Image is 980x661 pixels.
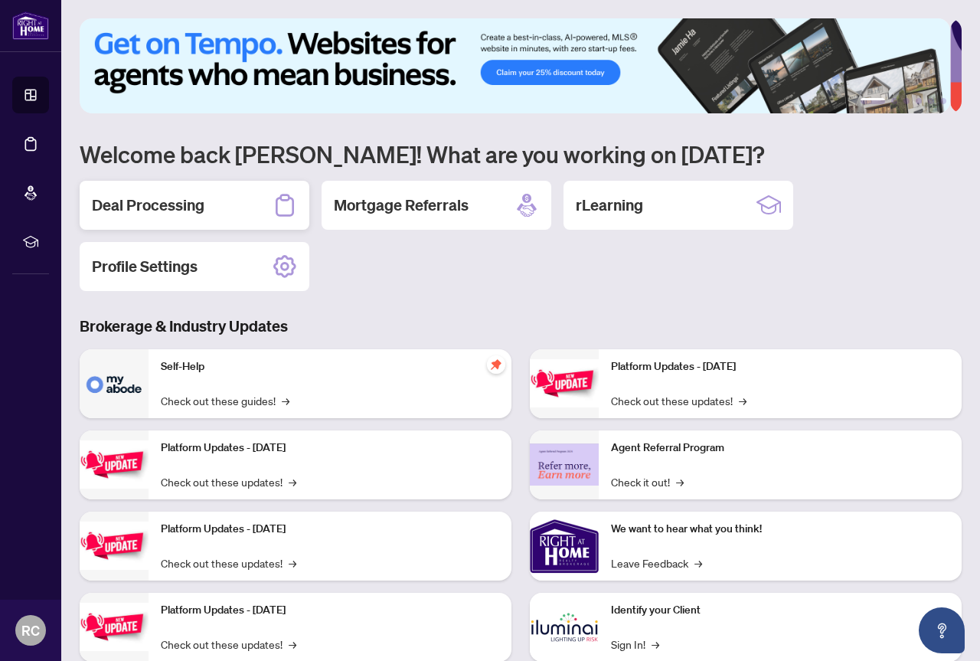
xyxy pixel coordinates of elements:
[21,620,40,641] span: RC
[80,139,962,169] h1: Welcome back [PERSON_NAME]! What are you working on [DATE]?
[487,355,505,374] span: pushpin
[80,349,149,418] img: Self-Help
[611,636,659,653] a: Sign In!→
[282,392,289,409] span: →
[92,256,198,277] h2: Profile Settings
[530,512,599,581] img: We want to hear what you think!
[916,98,922,104] button: 4
[611,602,949,619] p: Identify your Client
[334,195,469,216] h2: Mortgage Referrals
[611,555,702,571] a: Leave Feedback→
[694,555,702,571] span: →
[92,195,204,216] h2: Deal Processing
[611,473,684,490] a: Check it out!→
[739,392,746,409] span: →
[161,440,499,456] p: Platform Updates - [DATE]
[161,358,499,375] p: Self-Help
[80,18,950,113] img: Slide 0
[611,358,949,375] p: Platform Updates - [DATE]
[928,98,934,104] button: 5
[161,602,499,619] p: Platform Updates - [DATE]
[80,603,149,651] img: Platform Updates - July 8, 2025
[611,440,949,456] p: Agent Referral Program
[161,521,499,538] p: Platform Updates - [DATE]
[891,98,897,104] button: 2
[676,473,684,490] span: →
[80,522,149,570] img: Platform Updates - July 21, 2025
[161,636,296,653] a: Check out these updates!→
[289,636,296,653] span: →
[80,440,149,489] img: Platform Updates - September 16, 2025
[903,98,910,104] button: 3
[940,98,946,104] button: 6
[530,443,599,486] img: Agent Referral Program
[289,555,296,571] span: →
[861,98,885,104] button: 1
[289,473,296,490] span: →
[530,359,599,407] img: Platform Updates - June 23, 2025
[80,316,962,337] h3: Brokerage & Industry Updates
[919,607,965,653] button: Open asap
[611,521,949,538] p: We want to hear what you think!
[12,11,49,40] img: logo
[161,473,296,490] a: Check out these updates!→
[161,555,296,571] a: Check out these updates!→
[652,636,659,653] span: →
[576,195,643,216] h2: rLearning
[611,392,746,409] a: Check out these updates!→
[161,392,289,409] a: Check out these guides!→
